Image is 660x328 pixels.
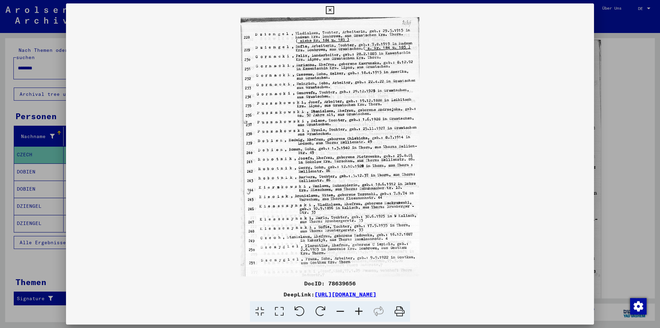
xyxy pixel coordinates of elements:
div: DocID: 78639656 [66,279,594,287]
img: Zustimmung ändern [630,298,647,315]
div: DeepLink: [66,290,594,298]
a: [URL][DOMAIN_NAME] [315,291,376,298]
img: 001.jpg [66,17,594,276]
div: Zustimmung ändern [630,298,646,314]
